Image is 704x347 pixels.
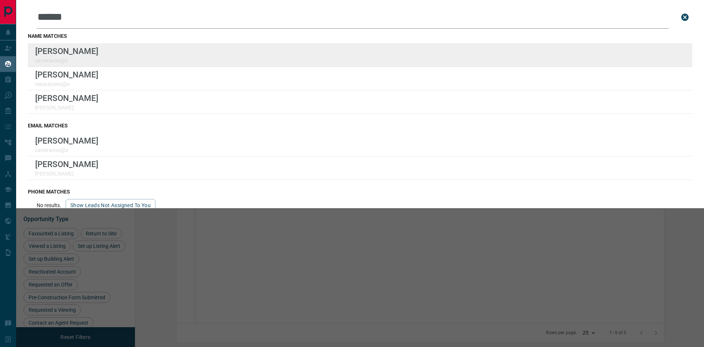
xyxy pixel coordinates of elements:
button: show leads not assigned to you [66,199,155,212]
p: [PERSON_NAME] [35,46,98,56]
button: close search bar [678,10,692,25]
p: No results. [37,202,61,208]
p: [PERSON_NAME] [35,159,98,169]
h3: name matches [28,33,692,39]
p: [PERSON_NAME] [35,70,98,79]
p: neosubzexx@x [35,81,98,87]
p: [PERSON_NAME] [35,93,98,103]
p: [PERSON_NAME] [35,171,98,177]
p: carterwoxx@x [35,58,98,64]
p: [PERSON_NAME] [35,136,98,145]
h3: email matches [28,123,692,129]
p: carterwoxx@x [35,147,98,153]
p: [PERSON_NAME] [35,105,98,111]
h3: phone matches [28,189,692,195]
